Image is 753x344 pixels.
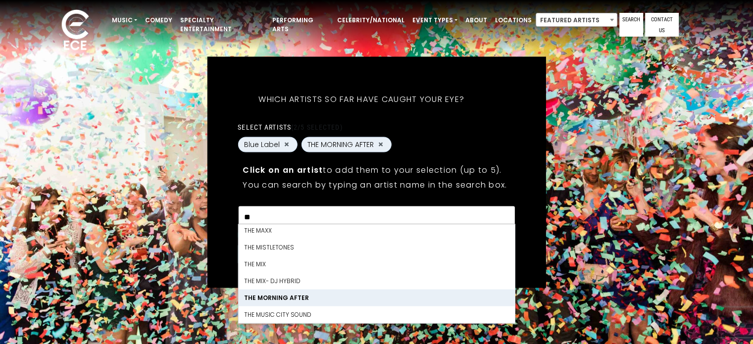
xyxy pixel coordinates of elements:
[307,139,374,149] span: THE MORNING AFTER
[141,12,176,29] a: Comedy
[243,178,510,191] p: You can search by typing an artist name in the search box.
[243,163,510,176] p: to add them to your selection (up to 5).
[50,7,100,55] img: ece_new_logo_whitev2-1.png
[333,12,408,29] a: Celebrity/National
[238,306,514,323] li: The Music City Sound
[238,222,514,239] li: THE MAXX
[461,12,491,29] a: About
[283,140,291,149] button: Remove Blue Label
[176,12,268,38] a: Specialty Entertainment
[491,12,536,29] a: Locations
[238,122,342,131] label: Select artists
[619,13,643,37] a: Search
[108,12,141,29] a: Music
[238,239,514,256] li: The Mistletones
[238,290,514,306] li: THE MORNING AFTER
[291,123,343,131] span: (2/5 selected)
[244,212,509,221] textarea: Search
[244,139,280,149] span: Blue Label
[238,81,485,117] h5: Which artists so far have caught your eye?
[238,273,514,290] li: The Mix- DJ Hybrid
[377,140,385,149] button: Remove THE MORNING AFTER
[408,12,461,29] a: Event Types
[238,256,514,273] li: The Mix
[645,13,679,37] a: Contact Us
[243,164,323,175] strong: Click on an artist
[536,13,617,27] span: Featured Artists
[268,12,333,38] a: Performing Arts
